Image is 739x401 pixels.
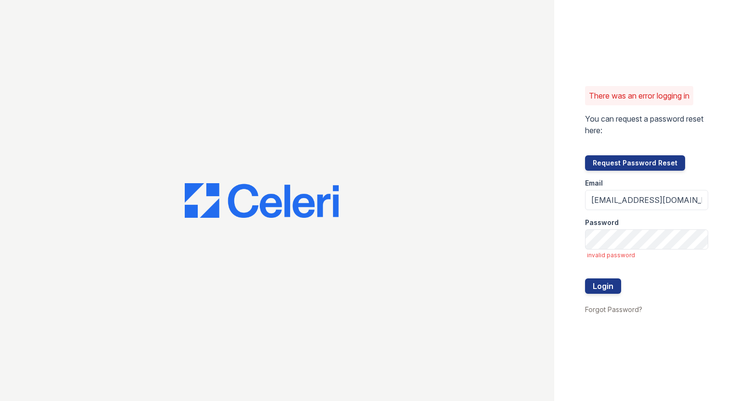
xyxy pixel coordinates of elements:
span: invalid password [587,251,708,259]
button: Request Password Reset [585,155,685,171]
img: CE_Logo_Blue-a8612792a0a2168367f1c8372b55b34899dd931a85d93a1a3d3e32e68fde9ad4.png [185,183,339,218]
label: Email [585,178,603,188]
p: There was an error logging in [589,90,689,101]
label: Password [585,218,619,227]
button: Login [585,278,621,294]
p: You can request a password reset here: [585,113,708,136]
a: Forgot Password? [585,305,642,313]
